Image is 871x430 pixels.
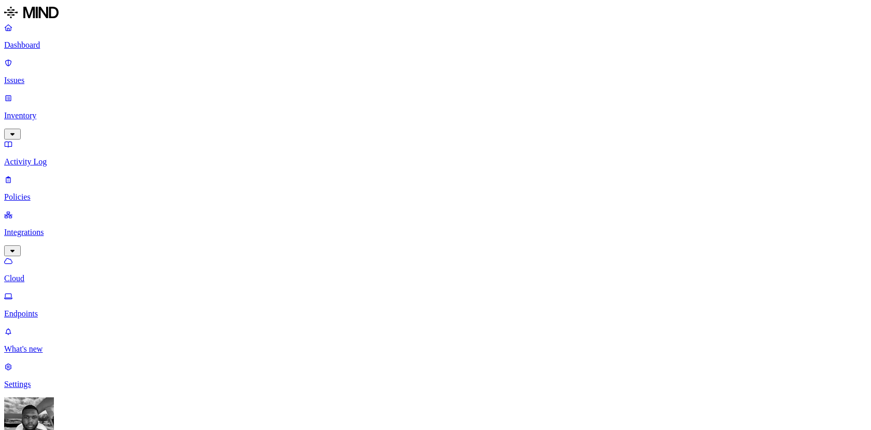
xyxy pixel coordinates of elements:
p: Policies [4,192,867,202]
a: Activity Log [4,140,867,167]
a: Integrations [4,210,867,255]
p: Dashboard [4,40,867,50]
a: Dashboard [4,23,867,50]
p: Integrations [4,228,867,237]
a: MIND [4,4,867,23]
p: Cloud [4,274,867,283]
p: Issues [4,76,867,85]
a: Policies [4,175,867,202]
p: What's new [4,344,867,354]
p: Settings [4,380,867,389]
p: Activity Log [4,157,867,167]
p: Endpoints [4,309,867,318]
a: Settings [4,362,867,389]
a: Issues [4,58,867,85]
a: What's new [4,327,867,354]
img: MIND [4,4,59,21]
p: Inventory [4,111,867,120]
a: Endpoints [4,292,867,318]
a: Inventory [4,93,867,138]
a: Cloud [4,256,867,283]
